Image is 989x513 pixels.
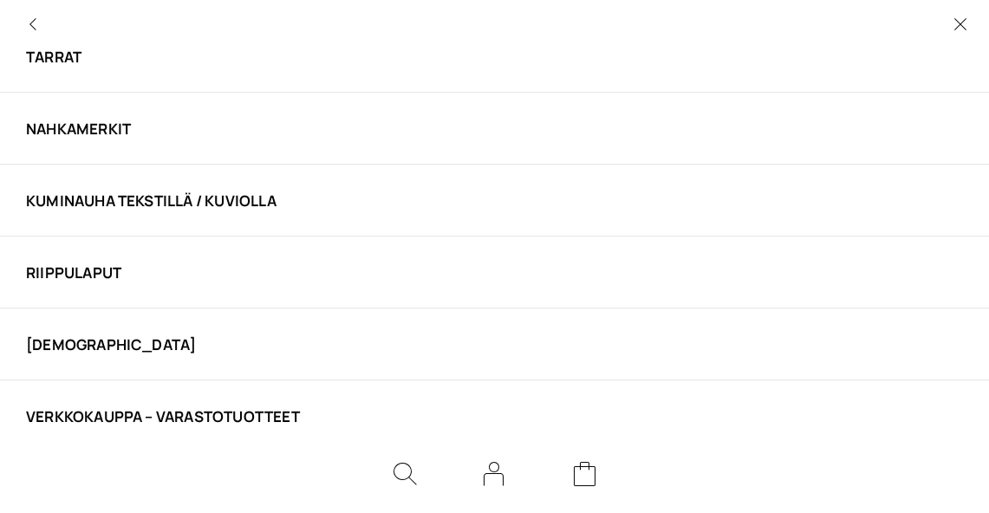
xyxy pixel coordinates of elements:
[26,191,933,211] a: Kuminauha tekstillä / kuviolla
[481,461,507,487] a: My Account
[26,263,933,282] a: Riippulaput
[26,47,933,67] a: Tarrat
[572,459,598,495] a: Cart
[26,406,933,426] a: VERKKOKAUPPA – Varastotuotteet
[26,334,933,354] a: [DEMOGRAPHIC_DATA]
[391,461,417,487] button: Search
[26,119,933,139] a: Nahkamerkit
